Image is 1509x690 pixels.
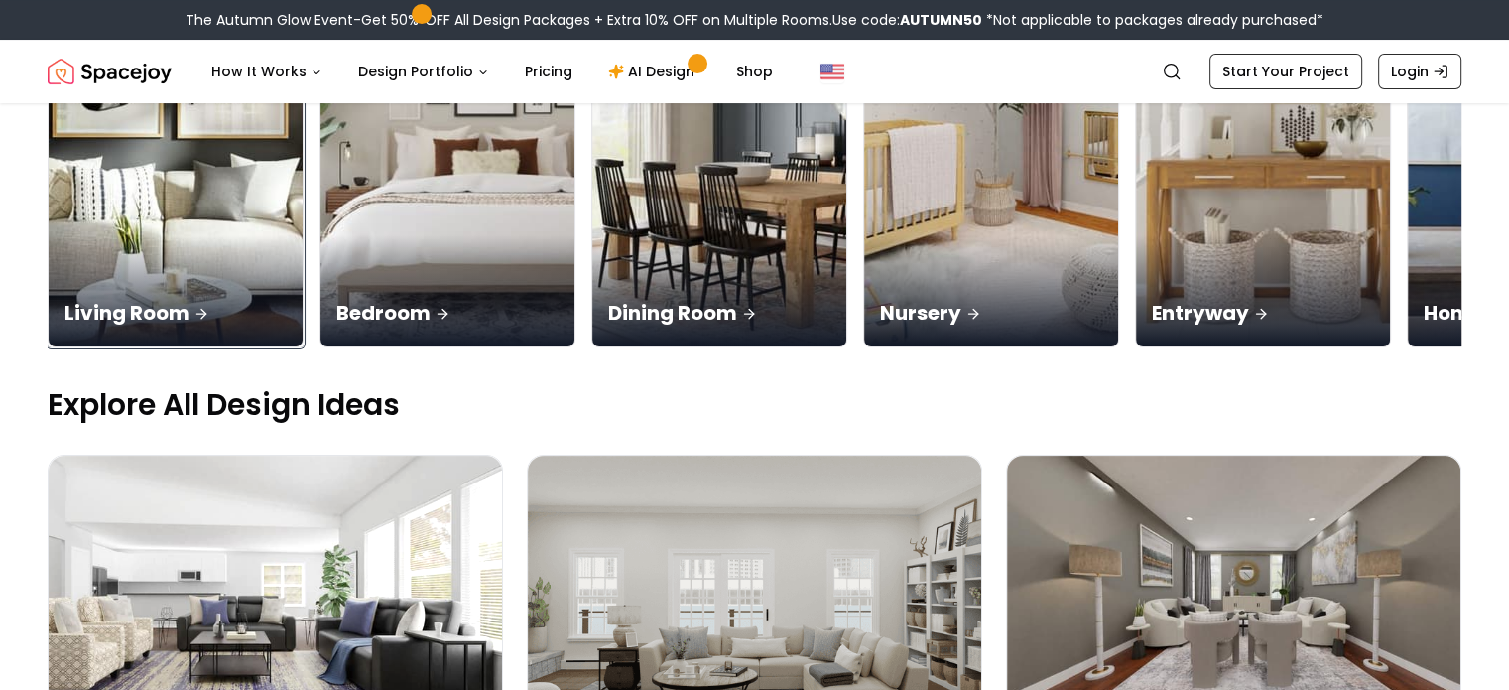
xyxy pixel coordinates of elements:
[336,299,559,327] p: Bedroom
[342,52,505,91] button: Design Portfolio
[592,52,716,91] a: AI Design
[48,387,1461,423] p: Explore All Design Ideas
[880,299,1102,327] p: Nursery
[48,52,172,91] a: Spacejoy
[195,52,338,91] button: How It Works
[982,10,1323,30] span: *Not applicable to packages already purchased*
[1152,299,1374,327] p: Entryway
[1209,54,1362,89] a: Start Your Project
[509,52,588,91] a: Pricing
[832,10,982,30] span: Use code:
[820,60,844,83] img: United States
[48,52,172,91] img: Spacejoy Logo
[608,299,830,327] p: Dining Room
[64,299,287,327] p: Living Room
[195,52,789,91] nav: Main
[1378,54,1461,89] a: Login
[900,10,982,30] b: AUTUMN50
[720,52,789,91] a: Shop
[186,10,1323,30] div: The Autumn Glow Event-Get 50% OFF All Design Packages + Extra 10% OFF on Multiple Rooms.
[48,40,1461,103] nav: Global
